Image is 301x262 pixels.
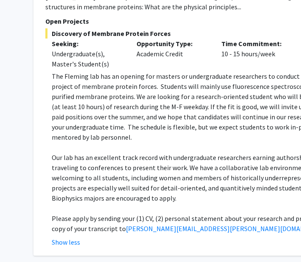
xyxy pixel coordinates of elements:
p: Time Commitment: [221,39,293,49]
p: Opportunity Type: [137,39,209,49]
button: Show less [52,237,80,247]
p: Seeking: [52,39,124,49]
div: 10 - 15 hours/week [215,39,300,69]
iframe: Chat [6,224,36,256]
div: Undergraduate(s), Master's Student(s) [52,49,124,69]
div: Academic Credit [130,39,215,69]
